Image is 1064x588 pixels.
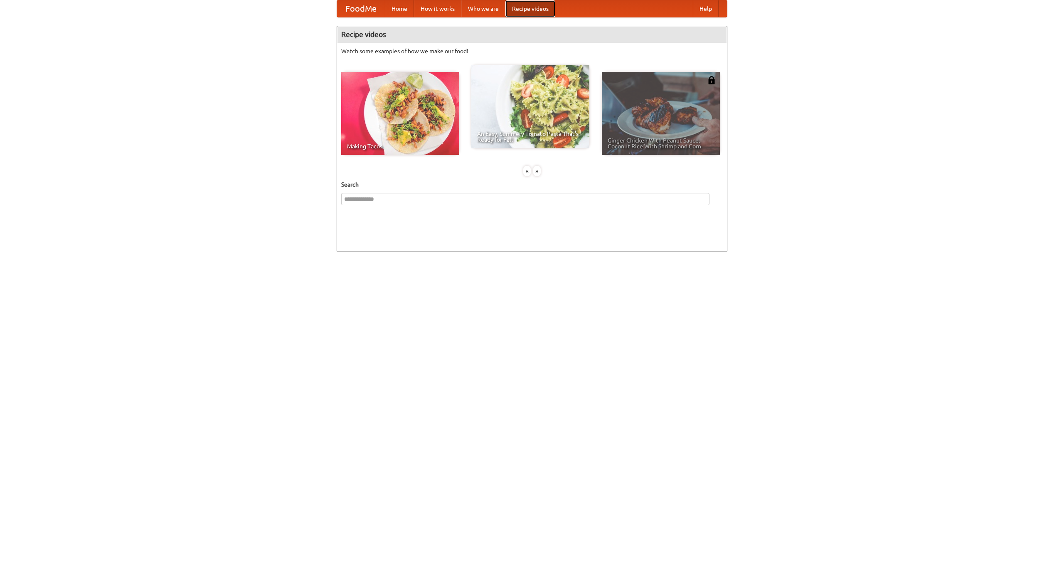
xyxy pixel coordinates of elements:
span: An Easy, Summery Tomato Pasta That's Ready for Fall [477,131,584,143]
a: How it works [414,0,461,17]
a: An Easy, Summery Tomato Pasta That's Ready for Fall [471,65,589,148]
a: Help [693,0,719,17]
span: Making Tacos [347,143,453,149]
h4: Recipe videos [337,26,727,43]
div: » [533,166,541,176]
h5: Search [341,180,723,189]
a: FoodMe [337,0,385,17]
a: Home [385,0,414,17]
a: Who we are [461,0,505,17]
div: « [523,166,531,176]
a: Recipe videos [505,0,555,17]
p: Watch some examples of how we make our food! [341,47,723,55]
img: 483408.png [707,76,716,84]
a: Making Tacos [341,72,459,155]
